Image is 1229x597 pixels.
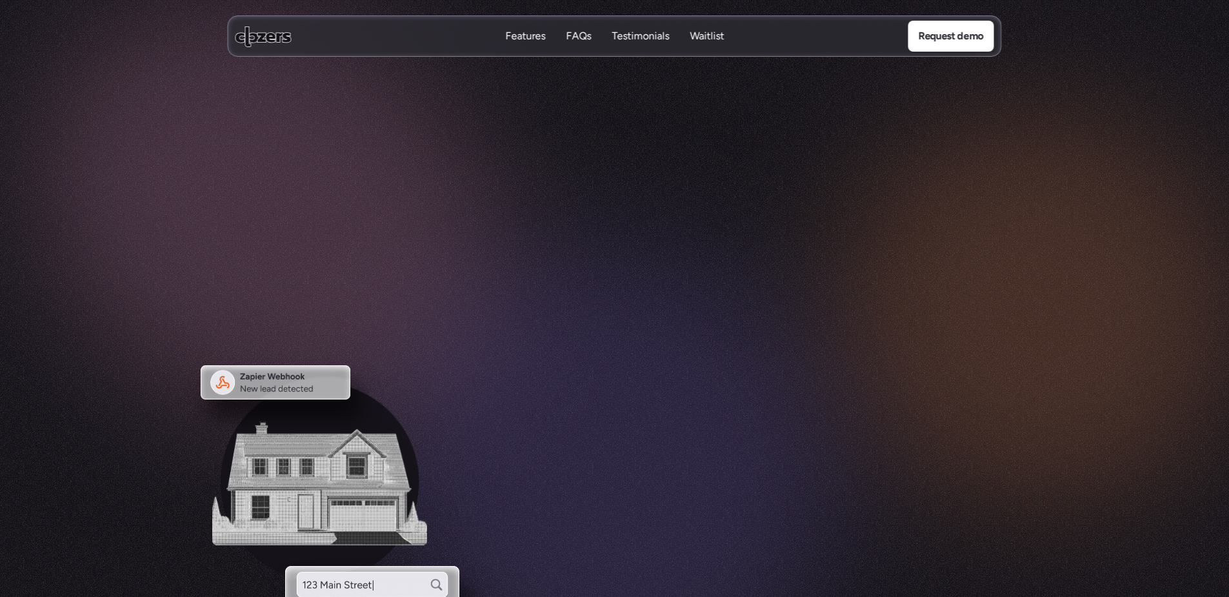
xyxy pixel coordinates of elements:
span: t [464,207,472,239]
span: a [498,211,509,243]
span: a [453,206,464,238]
span: m [478,210,497,241]
span: f [643,211,650,243]
span: s [532,211,543,243]
span: l [781,211,786,243]
span: t [773,211,781,243]
span: A [405,205,420,236]
p: Book demo [646,262,697,279]
a: FAQsFAQs [566,29,591,44]
p: FAQs [566,43,591,57]
p: FAQs [566,29,591,43]
p: Testimonials [612,43,669,57]
span: n [611,211,623,243]
span: o [561,211,574,243]
span: e [786,211,798,243]
span: f [744,211,752,243]
h1: Meet Your Comping Co-pilot [439,105,790,201]
span: o [752,211,765,243]
span: a [681,211,692,243]
span: g [624,211,637,243]
p: Watch video [539,262,596,279]
span: p [593,211,606,243]
a: FeaturesFeatures [505,29,545,44]
span: s [799,211,809,243]
span: c [548,211,560,243]
span: t [432,205,440,236]
a: Book demo [620,255,724,286]
span: d [704,211,717,243]
span: r [765,211,772,243]
p: Waitlist [690,43,724,57]
p: Features [505,29,545,43]
span: s [809,211,819,243]
a: Request demo [908,21,994,52]
span: n [692,211,704,243]
p: Waitlist [690,29,724,43]
span: n [663,211,675,243]
p: Request demo [918,28,983,45]
span: u [650,211,663,243]
span: . [820,211,824,243]
span: i [606,211,611,243]
span: h [441,205,453,237]
p: Testimonials [612,29,669,43]
span: m [574,211,593,243]
p: Features [505,43,545,57]
span: I [420,205,426,236]
span: e [723,211,735,243]
span: e [520,211,532,243]
a: TestimonialsTestimonials [612,29,669,44]
span: f [736,211,744,243]
a: WaitlistWaitlist [690,29,724,44]
span: k [509,211,519,243]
